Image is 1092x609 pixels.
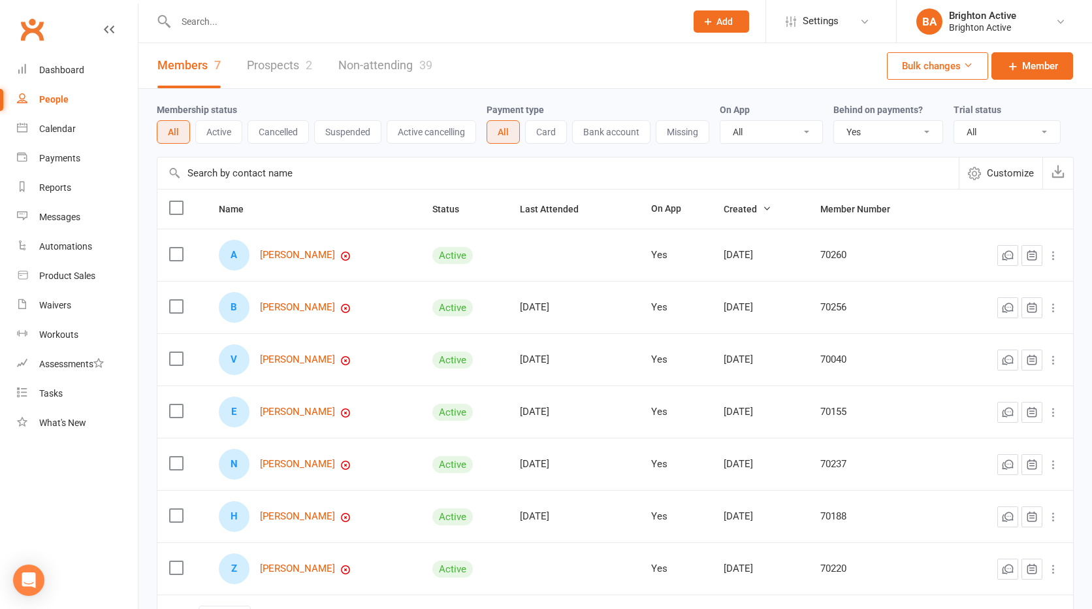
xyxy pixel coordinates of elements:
[260,406,335,418] a: [PERSON_NAME]
[724,204,771,214] span: Created
[803,7,839,36] span: Settings
[39,329,78,340] div: Workouts
[820,250,943,261] div: 70260
[724,406,797,418] div: [DATE]
[157,120,190,144] button: All
[724,354,797,365] div: [DATE]
[651,406,700,418] div: Yes
[520,302,628,313] div: [DATE]
[13,565,44,596] div: Open Intercom Messenger
[949,10,1016,22] div: Brighton Active
[432,404,473,421] div: Active
[694,10,749,33] button: Add
[219,292,249,323] div: Barshat
[916,8,942,35] div: BA
[260,459,335,470] a: [PERSON_NAME]
[219,449,249,480] div: Niroeni
[833,105,923,115] label: Behind on payments?
[432,508,473,525] div: Active
[419,58,432,72] div: 39
[39,271,95,281] div: Product Sales
[39,388,63,399] div: Tasks
[17,203,138,232] a: Messages
[724,302,797,313] div: [DATE]
[720,105,750,115] label: On App
[987,165,1034,181] span: Customize
[387,120,476,144] button: Active cancelling
[157,157,959,189] input: Search by contact name
[820,406,943,418] div: 70155
[16,13,48,46] a: Clubworx
[219,201,258,217] button: Name
[260,511,335,522] a: [PERSON_NAME]
[39,182,71,193] div: Reports
[520,201,593,217] button: Last Attended
[219,553,249,584] div: Zarko
[432,204,474,214] span: Status
[651,250,700,261] div: Yes
[17,408,138,438] a: What's New
[247,43,312,88] a: Prospects2
[248,120,309,144] button: Cancelled
[432,299,473,316] div: Active
[17,56,138,85] a: Dashboard
[820,204,905,214] span: Member Number
[39,418,86,428] div: What's New
[525,120,567,144] button: Card
[432,247,473,264] div: Active
[17,232,138,261] a: Automations
[724,563,797,574] div: [DATE]
[17,320,138,350] a: Workouts
[820,201,905,217] button: Member Number
[17,291,138,320] a: Waivers
[39,212,80,222] div: Messages
[17,261,138,291] a: Product Sales
[949,22,1016,33] div: Brighton Active
[157,43,221,88] a: Members7
[651,459,700,470] div: Yes
[887,52,988,80] button: Bulk changes
[820,302,943,313] div: 70256
[487,105,544,115] label: Payment type
[724,511,797,522] div: [DATE]
[39,123,76,134] div: Calendar
[572,120,650,144] button: Bank account
[39,241,92,252] div: Automations
[432,352,473,369] div: Active
[39,65,84,75] div: Dashboard
[820,563,943,574] div: 70220
[432,201,474,217] button: Status
[520,406,628,418] div: [DATE]
[487,120,520,144] button: All
[724,250,797,261] div: [DATE]
[959,157,1042,189] button: Customize
[306,58,312,72] div: 2
[651,302,700,313] div: Yes
[219,397,249,427] div: Elizabeth
[214,58,221,72] div: 7
[39,359,104,369] div: Assessments
[17,144,138,173] a: Payments
[195,120,242,144] button: Active
[520,459,628,470] div: [DATE]
[39,153,80,163] div: Payments
[260,354,335,365] a: [PERSON_NAME]
[954,105,1001,115] label: Trial status
[820,354,943,365] div: 70040
[17,85,138,114] a: People
[260,563,335,574] a: [PERSON_NAME]
[157,105,237,115] label: Membership status
[338,43,432,88] a: Non-attending39
[17,350,138,379] a: Assessments
[639,189,712,229] th: On App
[716,16,733,27] span: Add
[219,501,249,532] div: Helen Haile
[724,459,797,470] div: [DATE]
[260,250,335,261] a: [PERSON_NAME]
[520,511,628,522] div: [DATE]
[651,511,700,522] div: Yes
[39,94,69,105] div: People
[820,459,943,470] div: 70237
[17,379,138,408] a: Tasks
[520,204,593,214] span: Last Attended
